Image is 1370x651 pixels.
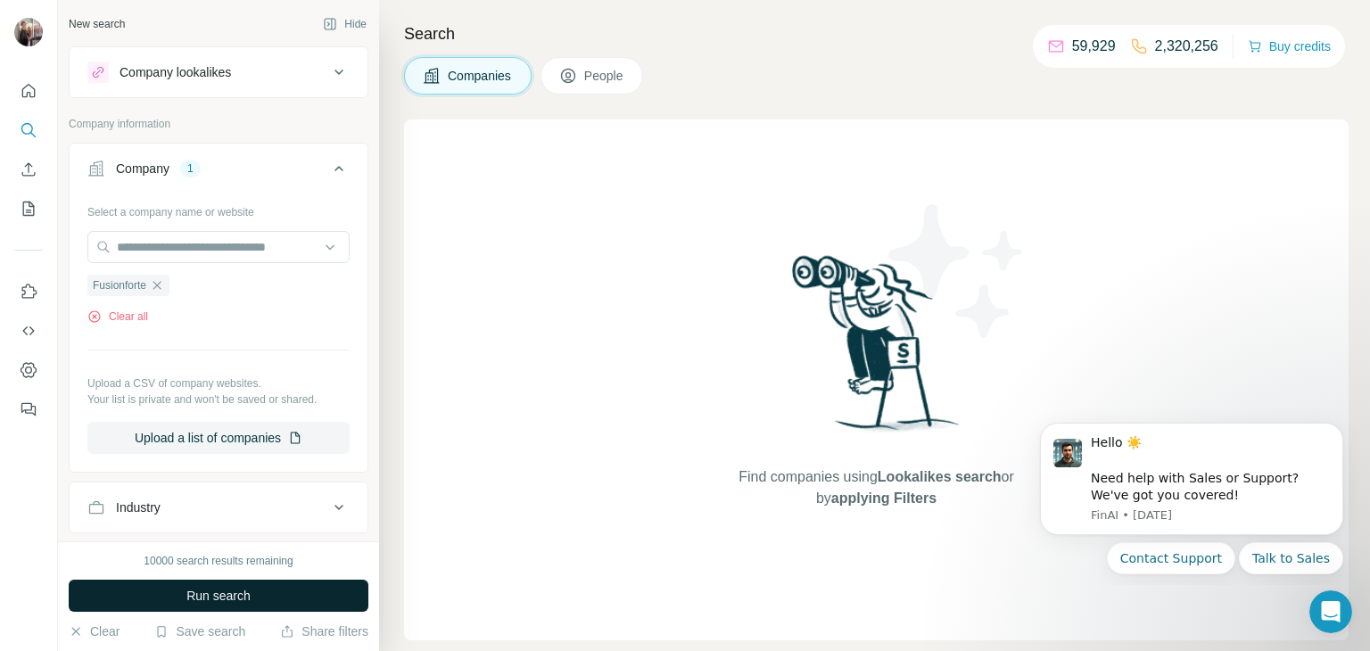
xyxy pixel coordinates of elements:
button: Quick start [14,75,43,107]
button: Search [14,114,43,146]
button: My lists [14,193,43,225]
div: Company [116,160,169,177]
button: Clear all [87,309,148,325]
h4: Search [404,21,1349,46]
span: Fusionforte [93,277,146,293]
button: Industry [70,486,367,529]
div: New search [69,16,125,32]
span: Run search [186,587,251,605]
iframe: Intercom notifications message [1013,408,1370,585]
button: Company lookalikes [70,51,367,94]
button: Enrich CSV [14,153,43,185]
img: Avatar [14,18,43,46]
p: Upload a CSV of company websites. [87,375,350,391]
iframe: Intercom live chat [1309,590,1352,633]
button: Use Surfe on LinkedIn [14,276,43,308]
div: Select a company name or website [87,197,350,220]
p: 2,320,256 [1155,36,1218,57]
button: Feedback [14,393,43,425]
p: Company information [69,116,368,132]
button: Buy credits [1248,34,1331,59]
div: 1 [180,161,201,177]
div: 10000 search results remaining [144,553,293,569]
button: Run search [69,580,368,612]
button: Company1 [70,147,367,197]
span: applying Filters [831,490,937,506]
span: Lookalikes search [878,469,1002,484]
img: Surfe Illustration - Stars [877,191,1037,351]
span: Companies [448,67,513,85]
button: Use Surfe API [14,315,43,347]
button: Upload a list of companies [87,422,350,454]
div: Company lookalikes [120,63,231,81]
span: Find companies using or by [733,466,1019,509]
button: Hide [310,11,379,37]
p: Your list is private and won't be saved or shared. [87,391,350,408]
span: People [584,67,625,85]
button: Share filters [280,622,368,640]
img: Surfe Illustration - Woman searching with binoculars [784,251,970,449]
button: Dashboard [14,354,43,386]
button: Save search [154,622,245,640]
p: 59,929 [1072,36,1116,57]
button: Clear [69,622,120,640]
div: Industry [116,499,161,516]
